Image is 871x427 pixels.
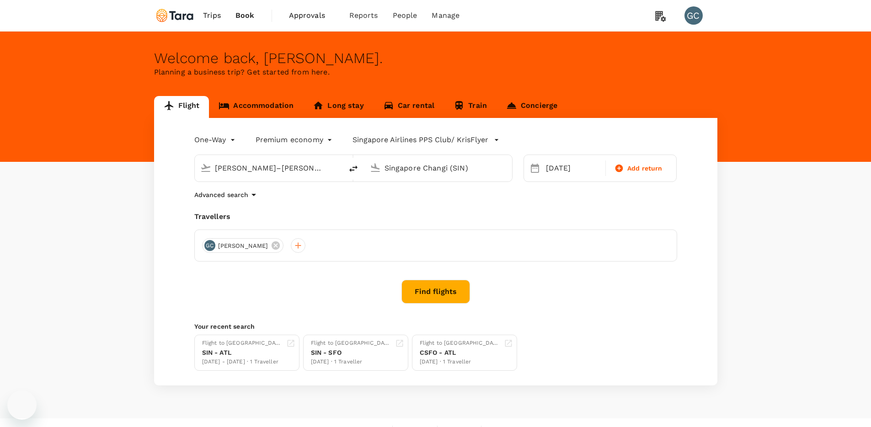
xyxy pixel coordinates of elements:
div: [DATE] · 1 Traveller [420,358,500,367]
button: Find flights [401,280,470,304]
div: Flight to [GEOGRAPHIC_DATA] [420,339,500,348]
input: Depart from [215,161,323,175]
span: Book [235,10,255,21]
span: Add return [627,164,663,173]
div: One-Way [194,133,237,147]
span: Trips [203,10,221,21]
img: Tara Climate Ltd [154,5,196,26]
span: Approvals [289,10,335,21]
a: Train [444,96,497,118]
input: Going to [385,161,493,175]
p: Planning a business trip? Get started from here. [154,67,717,78]
div: [DATE] · 1 Traveller [311,358,391,367]
div: Flight to [GEOGRAPHIC_DATA] [311,339,391,348]
p: Singapore Airlines PPS Club/ KrisFlyer [353,134,488,145]
button: Singapore Airlines PPS Club/ KrisFlyer [353,134,499,145]
div: [DATE] [542,159,604,177]
div: SIN - ATL [202,348,283,358]
a: Car rental [374,96,444,118]
span: People [393,10,417,21]
button: delete [342,158,364,180]
iframe: Button to launch messaging window [7,390,37,420]
span: [PERSON_NAME] [213,241,274,251]
div: Welcome back , [PERSON_NAME] . [154,50,717,67]
div: GC [684,6,703,25]
p: Advanced search [194,190,248,199]
span: Reports [349,10,378,21]
button: Open [336,167,338,169]
div: CSFO - ATL [420,348,500,358]
a: Concierge [497,96,567,118]
div: Flight to [GEOGRAPHIC_DATA] [202,339,283,348]
p: Your recent search [194,322,677,331]
div: GC[PERSON_NAME] [202,238,284,253]
button: Advanced search [194,189,259,200]
a: Flight [154,96,209,118]
span: Manage [432,10,460,21]
div: Travellers [194,211,677,222]
div: SIN - SFO [311,348,391,358]
div: GC [204,240,215,251]
div: [DATE] - [DATE] · 1 Traveller [202,358,283,367]
a: Long stay [303,96,373,118]
a: Accommodation [209,96,303,118]
button: Open [506,167,508,169]
div: Premium economy [256,133,334,147]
